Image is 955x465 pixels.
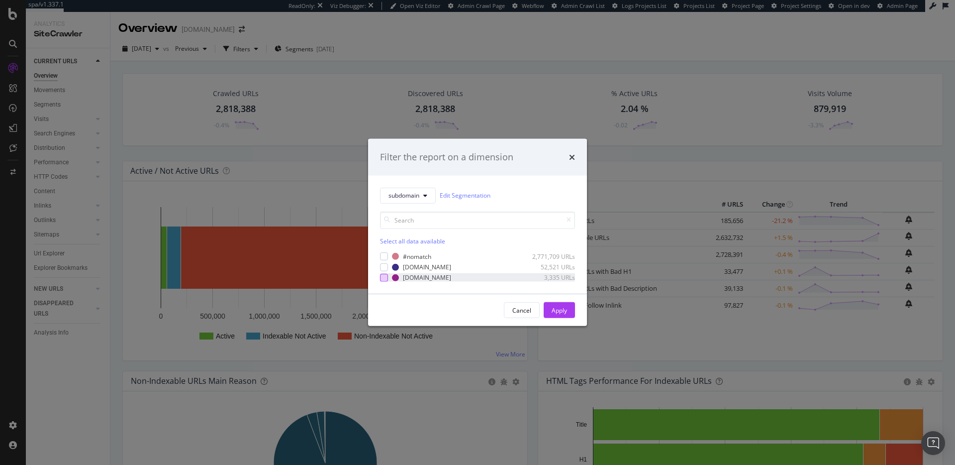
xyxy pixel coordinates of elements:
[569,151,575,164] div: times
[544,302,575,318] button: Apply
[526,273,575,282] div: 3,335 URLs
[380,237,575,245] div: Select all data available
[504,302,540,318] button: Cancel
[403,263,451,271] div: [DOMAIN_NAME]
[526,263,575,271] div: 52,521 URLs
[380,151,513,164] div: Filter the report on a dimension
[440,190,490,201] a: Edit Segmentation
[403,273,451,282] div: [DOMAIN_NAME]
[403,252,431,261] div: #nomatch
[552,306,567,315] div: Apply
[388,191,419,200] span: subdomain
[921,431,945,455] div: Open Intercom Messenger
[512,306,531,315] div: Cancel
[526,252,575,261] div: 2,771,709 URLs
[380,188,436,204] button: subdomain
[368,139,587,326] div: modal
[380,212,575,229] input: Search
